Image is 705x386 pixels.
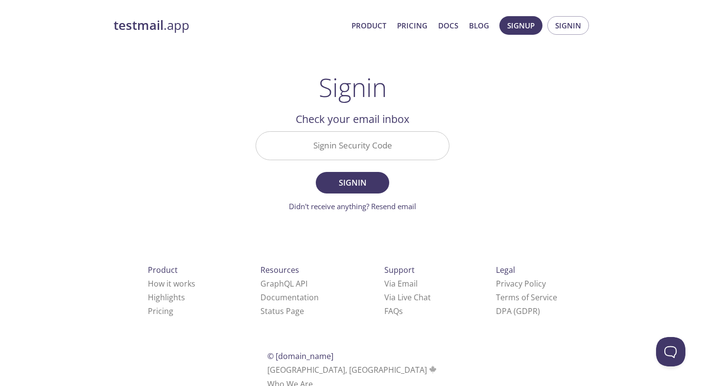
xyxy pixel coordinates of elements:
iframe: Help Scout Beacon - Open [656,337,685,366]
a: Via Email [384,278,418,289]
span: Signin [327,176,378,190]
span: Legal [496,265,515,275]
a: Blog [469,19,489,32]
a: Terms of Service [496,292,557,303]
span: s [399,306,403,316]
a: Pricing [397,19,427,32]
a: How it works [148,278,195,289]
span: Resources [260,265,299,275]
a: Docs [438,19,458,32]
a: FAQ [384,306,403,316]
a: Documentation [260,292,319,303]
span: Product [148,265,178,275]
button: Signup [499,16,542,35]
span: [GEOGRAPHIC_DATA], [GEOGRAPHIC_DATA] [267,364,438,375]
span: Signin [555,19,581,32]
a: Highlights [148,292,185,303]
a: Didn't receive anything? Resend email [289,201,416,211]
a: Product [352,19,386,32]
h1: Signin [319,72,387,102]
a: Pricing [148,306,173,316]
button: Signin [316,172,389,193]
h2: Check your email inbox [256,111,449,127]
a: GraphQL API [260,278,307,289]
a: testmail.app [114,17,344,34]
a: Via Live Chat [384,292,431,303]
a: Status Page [260,306,304,316]
a: DPA (GDPR) [496,306,540,316]
a: Privacy Policy [496,278,546,289]
strong: testmail [114,17,164,34]
button: Signin [547,16,589,35]
span: Support [384,265,415,275]
span: © [DOMAIN_NAME] [267,351,333,362]
span: Signup [507,19,535,32]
